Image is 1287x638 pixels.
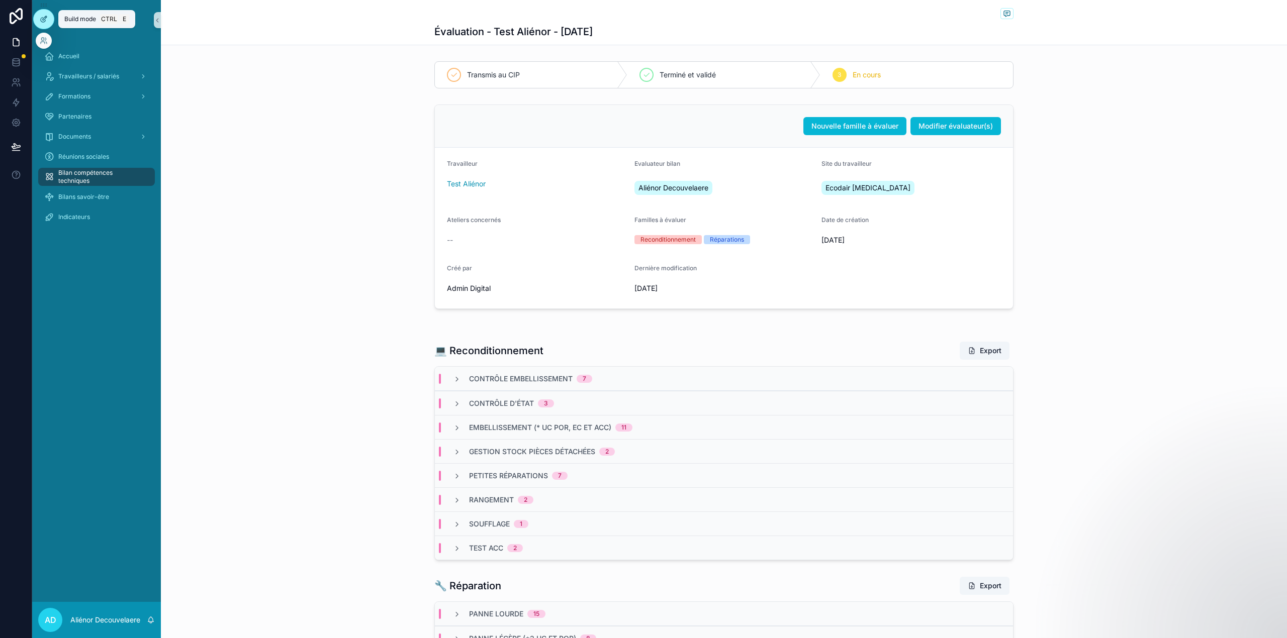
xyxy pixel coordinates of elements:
[58,213,90,221] span: Indicateurs
[621,423,626,432] div: 11
[533,610,539,618] div: 15
[918,121,993,131] span: Modifier évaluateur(s)
[520,520,522,528] div: 1
[38,67,155,85] a: Travailleurs / salariés
[58,133,91,141] span: Documents
[803,117,906,135] button: Nouvelle famille à évaluer
[605,448,609,456] div: 2
[821,216,869,224] span: Date de création
[825,183,910,193] span: Ecodair [MEDICAL_DATA]
[120,15,128,23] span: E
[469,422,611,433] span: Embellissement (* UC POR, EC et ACC)
[38,188,155,206] a: Bilans savoir-être
[447,283,626,293] span: Admin Digital
[447,264,472,272] span: Créé par
[58,52,79,60] span: Accueil
[469,447,595,457] span: Gestion stock pièces détachées
[467,70,520,80] span: Transmis au CIP
[469,519,510,529] span: Soufflage
[469,471,548,481] span: Petites réparations
[660,70,716,80] span: Terminé et validé
[544,399,548,407] div: 3
[821,235,1001,245] span: [DATE]
[447,160,478,167] span: Travailleur
[583,375,586,383] div: 7
[640,235,696,244] div: Reconditionnement
[38,148,155,166] a: Réunions sociales
[524,496,527,504] div: 2
[960,577,1009,595] button: Export
[638,183,708,193] span: Aliénor Decouvelaere
[58,72,119,80] span: Travailleurs / salariés
[38,87,155,105] a: Formations
[70,615,140,625] p: Aliénor Decouvelaere
[469,398,534,408] span: Contrôle d'état
[634,160,680,167] span: Evaluateur bilan
[447,216,501,224] span: Ateliers concernés
[634,216,686,224] span: Familles à évaluer
[38,128,155,146] a: Documents
[32,40,161,239] div: scrollable content
[58,193,109,201] span: Bilans savoir-être
[38,208,155,226] a: Indicateurs
[960,342,1009,360] button: Export
[434,579,501,593] h1: 🔧 Réparation
[821,160,872,167] span: Site du travailleur
[434,25,593,39] h1: Évaluation - Test Aliénor - [DATE]
[853,70,881,80] span: En cours
[1086,563,1287,633] iframe: Intercom notifications message
[447,235,453,245] span: --
[58,113,91,121] span: Partenaires
[469,609,523,619] span: Panne lourde
[58,169,145,185] span: Bilan compétences techniques
[838,71,841,79] span: 3
[634,283,814,293] span: [DATE]
[38,47,155,65] a: Accueil
[469,543,503,553] span: Test ACC
[58,92,90,100] span: Formations
[710,235,744,244] div: Réparations
[38,168,155,186] a: Bilan compétences techniques
[45,614,56,626] span: AD
[64,15,96,23] span: Build mode
[910,117,1001,135] button: Modifier évaluateur(s)
[513,544,517,552] div: 2
[434,344,543,358] h1: 💻 Reconditionnement
[811,121,898,131] span: Nouvelle famille à évaluer
[558,472,562,480] div: 7
[58,153,109,161] span: Réunions sociales
[447,179,486,189] a: Test Aliénor
[100,14,118,24] span: Ctrl
[634,264,697,272] span: Dernière modification
[38,108,155,126] a: Partenaires
[469,374,573,384] span: Contrôle Embellissement
[469,495,514,505] span: Rangement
